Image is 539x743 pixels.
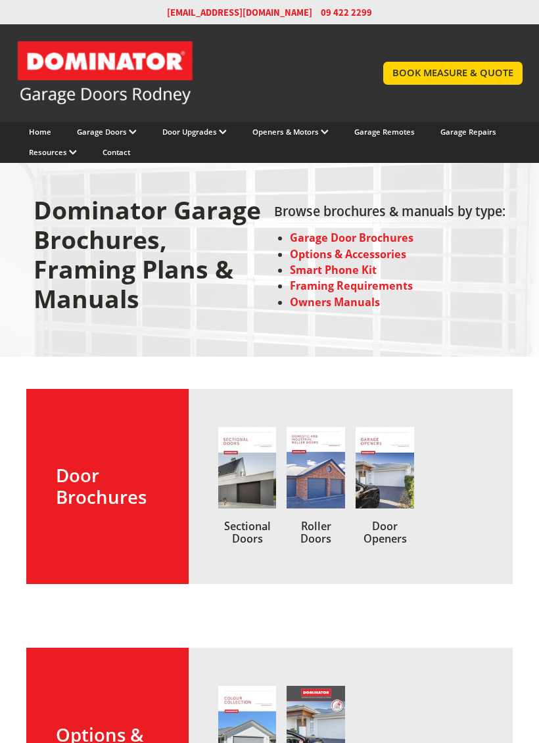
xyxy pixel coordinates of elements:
a: Owners Manuals [290,295,380,309]
a: Resources [29,147,77,157]
h2: Browse brochures & manuals by type: [274,204,505,225]
a: Garage Remotes [354,127,415,137]
a: [EMAIL_ADDRESS][DOMAIN_NAME] [167,6,312,19]
a: BOOK MEASURE & QUOTE [383,62,523,85]
a: Openers & Motors [252,127,329,137]
h1: Dominator Garage Brochures, Framing Plans & Manuals [34,196,266,323]
h2: Door Brochures [56,464,159,508]
a: Garage Repairs [440,127,496,137]
a: Garage Door Brochures [290,231,413,245]
span: 09 422 2299 [321,6,372,19]
a: Door Upgrades [162,127,227,137]
a: Contact [103,147,130,157]
a: Garage Doors [77,127,137,137]
a: Garage Door and Secure Access Solutions homepage [16,40,357,106]
a: Home [29,127,51,137]
a: Framing Requirements [290,279,413,293]
a: Options & Accessories [290,247,406,261]
a: Smart Phone Kit [290,263,377,277]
